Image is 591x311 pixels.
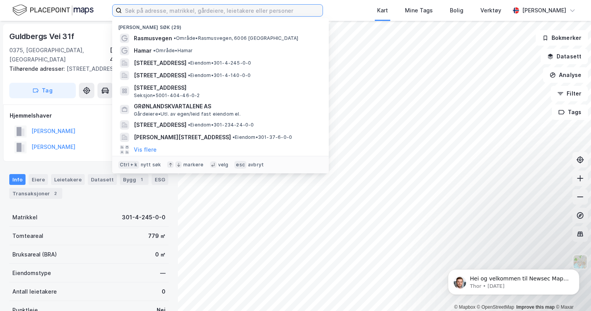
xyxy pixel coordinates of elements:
[188,122,190,128] span: •
[34,30,133,37] p: Message from Thor, sent 58w ago
[134,71,186,80] span: [STREET_ADDRESS]
[120,174,149,185] div: Bygg
[477,304,514,310] a: OpenStreetMap
[162,287,166,296] div: 0
[134,102,319,111] span: GRØNLANDSKVARTALENE AS
[160,268,166,278] div: —
[405,6,433,15] div: Mine Tags
[12,250,57,259] div: Bruksareal (BRA)
[134,46,152,55] span: Hamar
[12,3,94,17] img: logo.f888ab2527a4732fd821a326f86c7f29.svg
[12,213,38,222] div: Matrikkel
[516,304,555,310] a: Improve this map
[118,161,139,169] div: Ctrl + k
[454,304,475,310] a: Mapbox
[9,83,76,98] button: Tag
[12,287,57,296] div: Antall leietakere
[9,64,162,73] div: [STREET_ADDRESS]
[9,174,26,185] div: Info
[450,6,463,15] div: Bolig
[188,72,190,78] span: •
[152,174,168,185] div: ESG
[232,134,292,140] span: Eiendom • 301-37-6-0-0
[218,162,229,168] div: velg
[134,34,172,43] span: Rasmusvegen
[141,162,161,168] div: nytt søk
[9,30,76,43] div: Guldbergs Vei 31f
[29,174,48,185] div: Eiere
[552,104,588,120] button: Tags
[122,213,166,222] div: 301-4-245-0-0
[183,162,203,168] div: markere
[10,111,168,120] div: Hjemmelshaver
[436,253,591,307] iframe: Intercom notifications message
[134,145,157,154] button: Vis flere
[188,72,251,79] span: Eiendom • 301-4-140-0-0
[188,60,190,66] span: •
[134,92,200,99] span: Seksjon • 5001-404-46-0-2
[134,83,319,92] span: [STREET_ADDRESS]
[9,188,62,199] div: Transaksjoner
[138,176,145,183] div: 1
[536,30,588,46] button: Bokmerker
[9,46,110,64] div: 0375, [GEOGRAPHIC_DATA], [GEOGRAPHIC_DATA]
[174,35,176,41] span: •
[88,174,117,185] div: Datasett
[34,22,132,60] span: Hei og velkommen til Newsec Maps, [PERSON_NAME] 🥳 Om det er du lurer på så kan du enkelt chatte d...
[112,18,329,32] div: [PERSON_NAME] søk (29)
[155,250,166,259] div: 0 ㎡
[188,122,254,128] span: Eiendom • 301-234-24-0-0
[134,111,241,117] span: Gårdeiere • Utl. av egen/leid fast eiendom el.
[134,120,186,130] span: [STREET_ADDRESS]
[9,65,67,72] span: Tilhørende adresser:
[480,6,501,15] div: Verktøy
[12,268,51,278] div: Eiendomstype
[122,5,323,16] input: Søk på adresse, matrikkel, gårdeiere, leietakere eller personer
[12,231,43,241] div: Tomteareal
[541,49,588,64] button: Datasett
[153,48,193,54] span: Område • Hamar
[174,35,299,41] span: Område • Rasmusvegen, 6006 [GEOGRAPHIC_DATA]
[234,161,246,169] div: esc
[134,58,186,68] span: [STREET_ADDRESS]
[551,86,588,101] button: Filter
[188,60,251,66] span: Eiendom • 301-4-245-0-0
[51,174,85,185] div: Leietakere
[110,46,169,64] div: [GEOGRAPHIC_DATA], 4/245
[377,6,388,15] div: Kart
[51,190,59,197] div: 2
[134,133,231,142] span: [PERSON_NAME][STREET_ADDRESS]
[148,231,166,241] div: 779 ㎡
[153,48,155,53] span: •
[543,67,588,83] button: Analyse
[248,162,264,168] div: avbryt
[232,134,235,140] span: •
[522,6,566,15] div: [PERSON_NAME]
